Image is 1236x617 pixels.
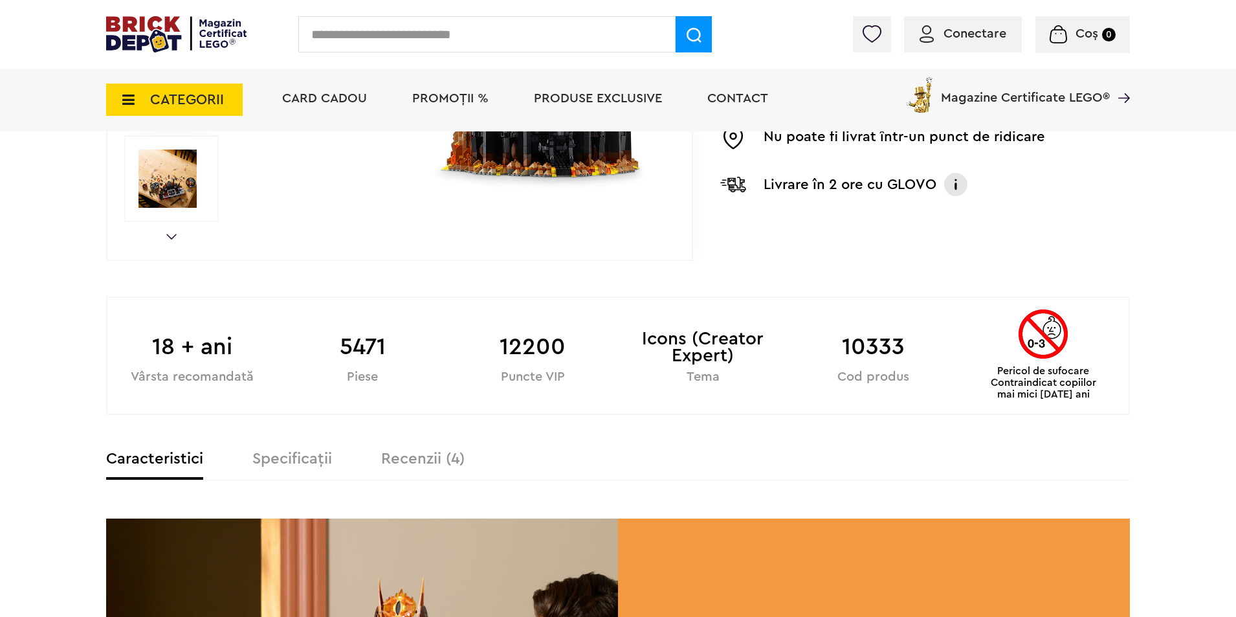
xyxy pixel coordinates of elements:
label: Caracteristici [106,451,203,467]
a: PROMOȚII % [412,92,489,105]
label: Recenzii (4) [381,451,465,467]
img: Info livrare cu GLOVO [943,172,969,197]
a: Magazine Certificate LEGO® [1110,74,1130,87]
b: 10333 [788,330,958,365]
b: Icons (Creator Expert) [618,330,788,365]
a: Contact [707,92,768,105]
span: CATEGORII [150,93,224,107]
span: Conectare [944,27,1006,40]
div: Pericol de sufocare Contraindicat copiilor mai mici [DATE] ani [982,309,1104,400]
div: Vârsta recomandată [107,371,278,383]
div: Puncte VIP [448,371,618,383]
img: Easybox [720,126,746,150]
b: 12200 [448,330,618,365]
a: Card Cadou [282,92,367,105]
a: Produse exclusive [534,92,662,105]
a: Conectare [920,27,1006,40]
span: Magazine Certificate LEGO® [941,74,1110,104]
label: Specificații [252,451,332,467]
div: Tema [618,371,788,383]
b: 18 + ani [107,330,278,365]
span: Coș [1076,27,1098,40]
b: 5471 [278,330,448,365]
p: Nu poate fi livrat într-un punct de ridicare [764,126,1045,150]
div: Cod produs [788,371,958,383]
a: Next [166,234,177,240]
small: 0 [1102,28,1116,41]
div: Piese [278,371,448,383]
img: LEGO Icons (Creator Expert) The Lord of the Rings: Barad-dûr™ [138,150,197,208]
p: Livrare în 2 ore cu GLOVO [764,174,936,195]
img: Livrare Glovo [720,176,746,192]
